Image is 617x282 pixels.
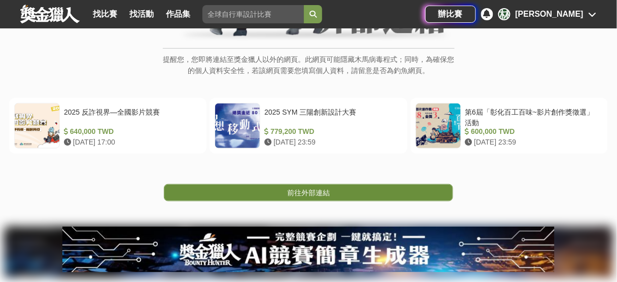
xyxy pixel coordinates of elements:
[64,107,197,126] div: 2025 反詐視界—全國影片競賽
[264,107,398,126] div: 2025 SYM 三陽創新設計大賽
[202,5,304,23] input: 全球自行車設計比賽
[164,184,453,201] a: 前往外部連結
[64,137,197,148] div: [DATE] 17:00
[410,98,608,154] a: 第6屆「彰化百工百味~影片創作獎徵選」活動 600,000 TWD [DATE] 23:59
[264,126,398,137] div: 779,200 TWD
[465,137,599,148] div: [DATE] 23:59
[516,8,584,20] div: [PERSON_NAME]
[89,7,121,21] a: 找比賽
[287,189,330,197] span: 前往外部連結
[162,7,194,21] a: 作品集
[9,98,207,154] a: 2025 反詐視界—全國影片競賽 640,000 TWD [DATE] 17:00
[210,98,407,154] a: 2025 SYM 三陽創新設計大賽 779,200 TWD [DATE] 23:59
[425,6,476,23] a: 辦比賽
[498,8,510,20] div: 林
[64,126,197,137] div: 640,000 TWD
[163,54,455,87] p: 提醒您，您即將連結至獎金獵人以外的網頁。此網頁可能隱藏木馬病毒程式；同時，為確保您的個人資料安全性，若該網頁需要您填寫個人資料，請留意是否為釣魚網頁。
[125,7,158,21] a: 找活動
[465,126,599,137] div: 600,000 TWD
[465,107,599,126] div: 第6屆「彰化百工百味~影片創作獎徵選」活動
[264,137,398,148] div: [DATE] 23:59
[62,227,555,272] img: e66c81bb-b616-479f-8cf1-2a61d99b1888.jpg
